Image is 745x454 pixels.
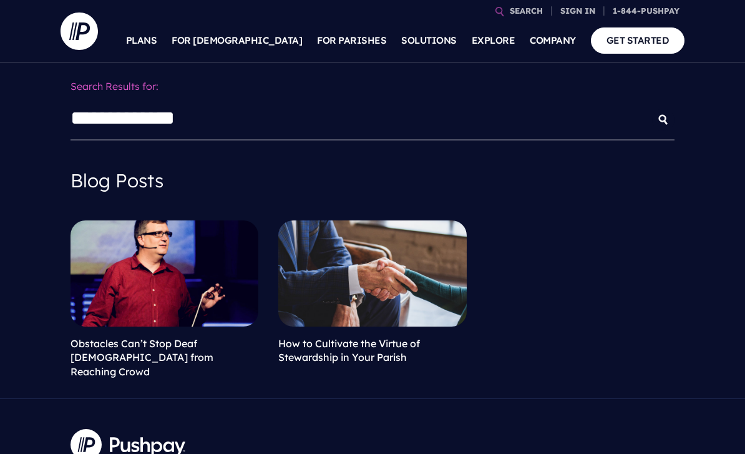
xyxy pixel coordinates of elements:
p: Search Results for: [71,72,674,101]
a: COMPANY [530,19,576,62]
h4: Blog Posts [71,160,674,200]
a: How to Cultivate the Virtue of Stewardship in Your Parish [278,337,420,363]
a: FOR PARISHES [317,19,386,62]
a: Obstacles Can’t Stop Deaf [DEMOGRAPHIC_DATA] from Reaching Crowd [71,337,213,378]
a: GET STARTED [591,27,685,53]
a: PLANS [126,19,157,62]
a: SOLUTIONS [401,19,457,62]
a: EXPLORE [472,19,515,62]
a: FOR [DEMOGRAPHIC_DATA] [172,19,302,62]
